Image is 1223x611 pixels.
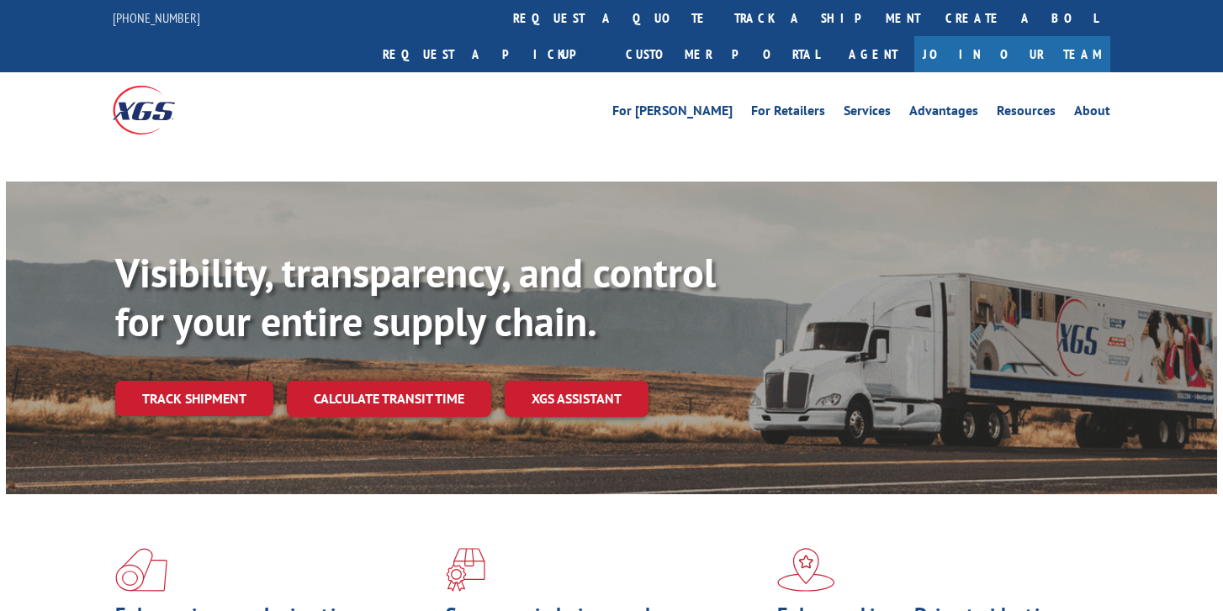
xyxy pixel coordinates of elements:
[113,9,200,26] a: [PHONE_NUMBER]
[612,104,733,123] a: For [PERSON_NAME]
[997,104,1056,123] a: Resources
[115,246,716,347] b: Visibility, transparency, and control for your entire supply chain.
[1074,104,1110,123] a: About
[115,381,273,416] a: Track shipment
[287,381,491,417] a: Calculate transit time
[832,36,914,72] a: Agent
[446,548,485,592] img: xgs-icon-focused-on-flooring-red
[505,381,649,417] a: XGS ASSISTANT
[751,104,825,123] a: For Retailers
[613,36,832,72] a: Customer Portal
[844,104,891,123] a: Services
[370,36,613,72] a: Request a pickup
[914,36,1110,72] a: Join Our Team
[777,548,835,592] img: xgs-icon-flagship-distribution-model-red
[909,104,978,123] a: Advantages
[115,548,167,592] img: xgs-icon-total-supply-chain-intelligence-red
